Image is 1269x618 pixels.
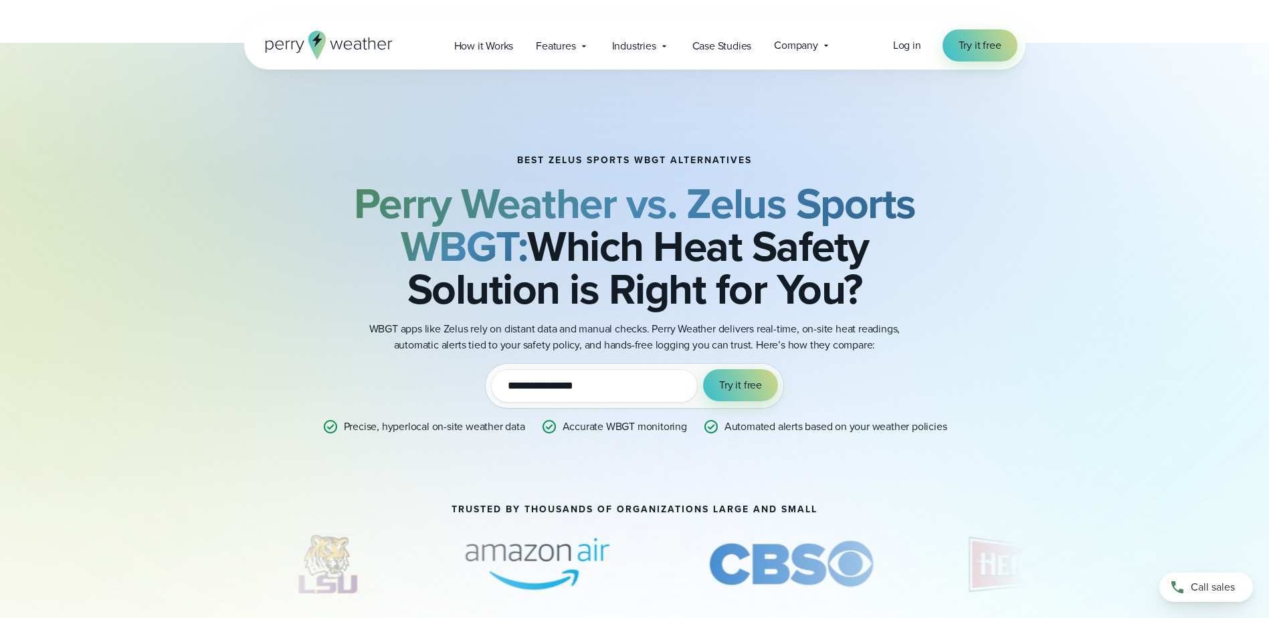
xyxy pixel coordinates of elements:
[893,37,921,53] span: Log in
[697,531,887,598] img: CBS.svg
[279,531,379,598] img: Louisiana-State-University.svg
[244,531,1026,605] div: slideshow
[719,377,762,393] span: Try it free
[279,531,379,598] div: 10 of 14
[443,531,633,598] div: 11 of 14
[951,531,1084,598] div: 13 of 14
[311,182,959,310] h2: Which Heat Safety Solution is Right for You?
[959,37,1001,54] span: Try it free
[1159,573,1253,602] a: Call sales
[443,531,633,598] img: Amazon-Air.svg
[452,504,817,515] h2: Trusted by thousands of organizations large and small
[367,321,902,353] p: WBGT apps like Zelus rely on distant data and manual checks. Perry Weather delivers real-time, on...
[697,531,887,598] div: 12 of 14
[517,155,752,166] h1: BEST ZELUS SPORTS WBGT ALTERNATIVES
[951,531,1084,598] img: Herr Food Logo
[681,32,763,60] a: Case Studies
[774,37,818,54] span: Company
[703,369,778,401] button: Try it free
[893,37,921,54] a: Log in
[563,419,687,435] p: Accurate WBGT monitoring
[443,32,525,60] a: How it Works
[536,38,575,54] span: Features
[454,38,514,54] span: How it Works
[1191,579,1235,595] span: Call sales
[344,419,525,435] p: Precise, hyperlocal on-site weather data
[612,38,656,54] span: Industries
[943,29,1017,62] a: Try it free
[724,419,947,435] p: Automated alerts based on your weather policies
[692,38,752,54] span: Case Studies
[354,172,916,278] b: Perry Weather vs. Zelus Sports WBGT:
